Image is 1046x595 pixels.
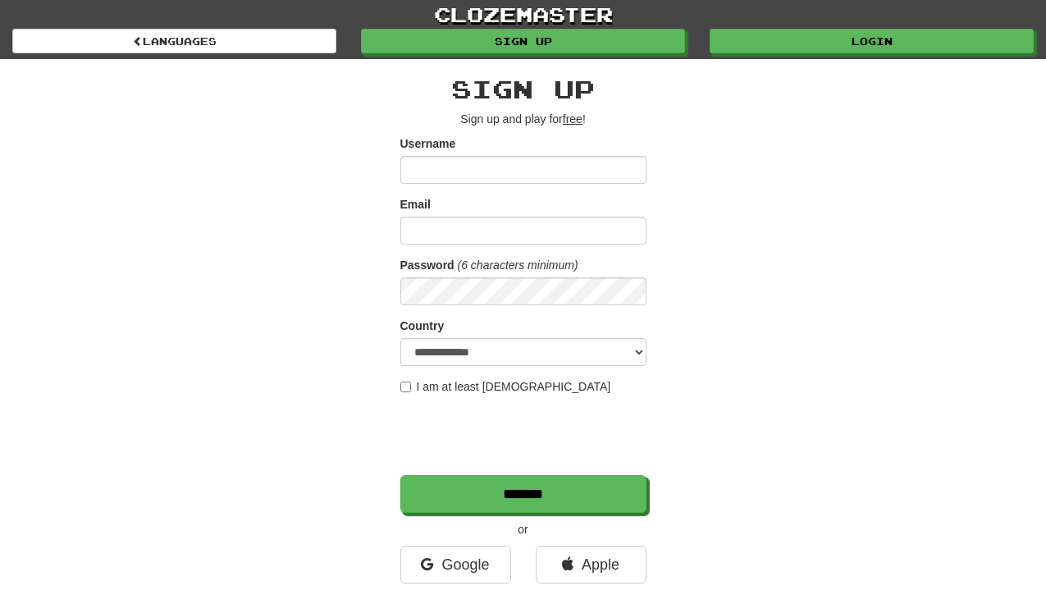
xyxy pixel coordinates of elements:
label: Password [400,257,454,273]
a: Login [710,29,1034,53]
label: Username [400,135,456,152]
u: free [563,112,582,126]
label: Country [400,318,445,334]
label: Email [400,196,431,213]
label: I am at least [DEMOGRAPHIC_DATA] [400,378,611,395]
a: Sign up [361,29,685,53]
a: Apple [536,546,646,584]
p: or [400,521,646,538]
iframe: reCAPTCHA [400,403,650,467]
input: I am at least [DEMOGRAPHIC_DATA] [400,382,411,392]
h2: Sign up [400,76,646,103]
em: (6 characters minimum) [458,259,578,272]
p: Sign up and play for ! [400,111,646,127]
a: Google [400,546,511,584]
a: Languages [12,29,336,53]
